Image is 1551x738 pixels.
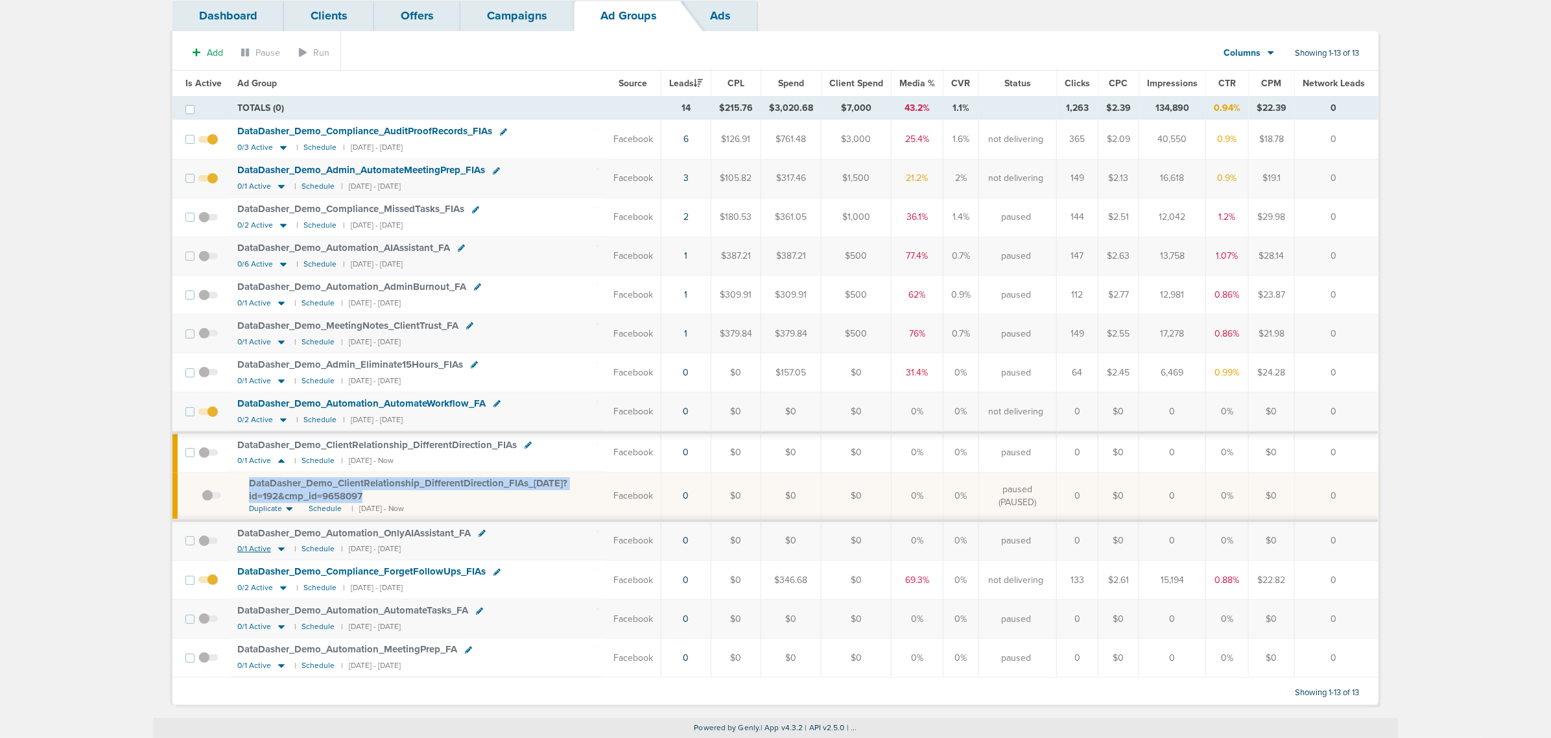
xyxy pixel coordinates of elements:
small: | [DATE] - Now [341,456,394,466]
td: $3,000 [822,120,892,159]
small: | [294,376,295,386]
span: 0/6 Active [237,259,273,269]
span: DataDasher_ Demo_ Automation_ MeetingPrep_ FA [237,643,457,655]
td: $0 [822,638,892,677]
span: DataDasher_ Demo_ Automation_ AutomateWorkflow_ FA [237,398,486,409]
td: 0 [1139,599,1206,638]
td: $22.39 [1249,97,1295,120]
td: 0 [1057,521,1098,561]
td: paused (PAUSED) [979,472,1057,520]
td: $309.91 [711,276,761,315]
td: Facebook [606,120,661,159]
small: | [294,182,295,191]
td: 0.88% [1206,560,1249,599]
td: 0% [892,472,943,520]
span: Schedule [309,503,342,514]
td: $0 [822,392,892,433]
td: 64 [1057,353,1098,392]
span: CTR [1218,78,1236,89]
small: | [DATE] - [DATE] [341,622,401,632]
td: 0% [943,521,979,561]
span: paused [1001,613,1031,626]
td: $0 [761,521,822,561]
span: 0/2 Active [237,220,273,230]
td: $0 [1098,638,1139,677]
td: $0 [711,392,761,433]
td: 0 [1295,353,1379,392]
span: DataDasher_ Demo_ Compliance_ MissedTasks_ FIAs [237,203,464,215]
span: 0/1 Active [237,182,271,191]
td: $0 [1249,392,1295,433]
a: Campaigns [460,1,574,31]
span: DataDasher_ Demo_ ClientRelationship_ DifferentDirection_ FIAs [237,439,517,451]
td: $0 [822,353,892,392]
td: $0 [1249,472,1295,520]
td: $379.84 [711,315,761,353]
td: Facebook [606,159,661,198]
td: Facebook [606,276,661,315]
td: 0.9% [1206,120,1249,159]
a: 0 [683,652,689,663]
small: | [DATE] - [DATE] [341,298,401,308]
span: 0/3 Active [237,143,273,152]
td: $2.45 [1098,353,1139,392]
td: 13,758 [1139,237,1206,276]
td: $2.63 [1098,237,1139,276]
small: | [DATE] - [DATE] [341,376,401,386]
td: $0 [711,433,761,473]
small: Schedule [302,337,335,347]
small: Schedule [303,143,337,152]
span: Clicks [1065,78,1090,89]
span: 0/1 Active [237,622,271,632]
td: 0 [1057,638,1098,677]
td: 0 [1295,159,1379,198]
td: $2.51 [1098,198,1139,237]
small: Schedule [302,182,335,191]
td: 0.99% [1206,353,1249,392]
td: 0% [943,392,979,433]
td: $0 [822,599,892,638]
td: Facebook [606,237,661,276]
span: 0/1 Active [237,376,271,386]
td: $0 [711,353,761,392]
td: 0% [943,638,979,677]
a: 0 [683,575,689,586]
td: $0 [822,521,892,561]
td: $126.91 [711,120,761,159]
td: 12,042 [1139,198,1206,237]
td: $0 [822,560,892,599]
td: 0% [1206,521,1249,561]
td: 149 [1057,159,1098,198]
span: Client Spend [829,78,883,89]
td: $0 [822,433,892,473]
td: $0 [761,599,822,638]
a: 2 [683,211,689,222]
td: 2% [943,159,979,198]
td: Facebook [606,315,661,353]
a: 1 [685,289,688,300]
td: 14 [661,97,711,120]
span: CPL [728,78,744,89]
td: Facebook [606,638,661,677]
td: 0% [892,433,943,473]
td: 0.9% [943,276,979,315]
span: paused [1001,250,1031,263]
td: $2.77 [1098,276,1139,315]
td: 0.86% [1206,276,1249,315]
small: | [DATE] - [DATE] [341,337,401,347]
td: Facebook [606,521,661,561]
span: DataDasher_ Demo_ Admin_ AutomateMeetingPrep_ FIAs [237,164,485,176]
td: 149 [1057,315,1098,353]
a: 1 [685,250,688,261]
td: $2.55 [1098,315,1139,353]
td: 0% [892,392,943,433]
td: $0 [1249,433,1295,473]
td: 0% [1206,638,1249,677]
small: | [DATE] - [DATE] [343,259,403,269]
span: CVR [952,78,971,89]
td: $500 [822,315,892,353]
td: 0 [1057,472,1098,520]
span: CPM [1262,78,1282,89]
td: 16,618 [1139,159,1206,198]
td: 17,278 [1139,315,1206,353]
